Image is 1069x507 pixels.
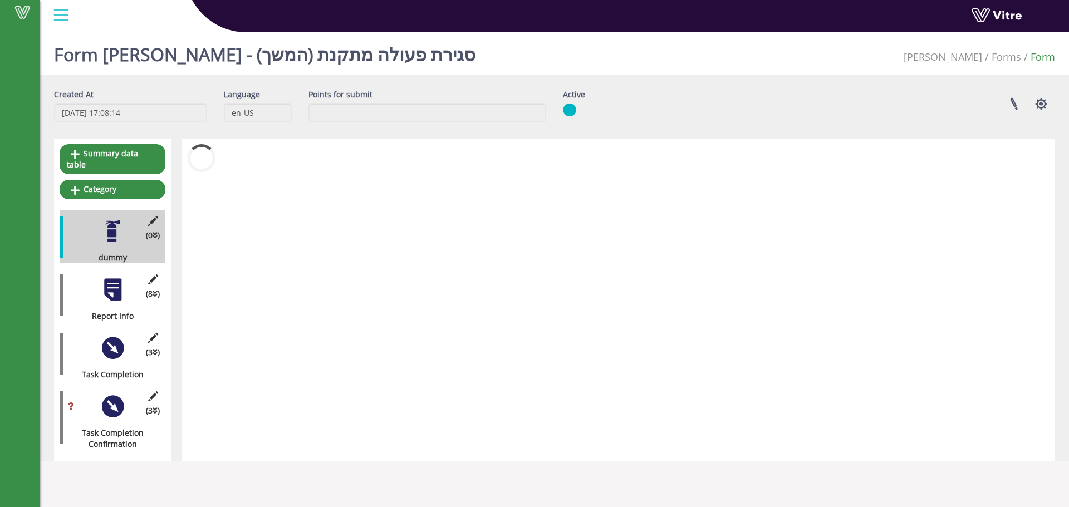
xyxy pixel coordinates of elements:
[1021,50,1055,65] li: Form
[224,89,260,100] label: Language
[54,28,475,75] h1: Form [PERSON_NAME] - סגירת פעולה מתקנת (המשך)
[146,405,160,416] span: (3 )
[992,50,1021,63] a: Forms
[60,144,165,174] a: Summary data table
[563,89,585,100] label: Active
[54,89,94,100] label: Created At
[146,288,160,299] span: (8 )
[60,369,157,380] div: Task Completion
[563,103,576,117] img: yes
[60,311,157,322] div: Report Info
[308,89,372,100] label: Points for submit
[60,252,157,263] div: dummy
[146,347,160,358] span: (3 )
[60,180,165,199] a: Category
[60,427,157,450] div: Task Completion Confirmation
[904,50,982,63] span: 379
[146,230,160,241] span: (0 )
